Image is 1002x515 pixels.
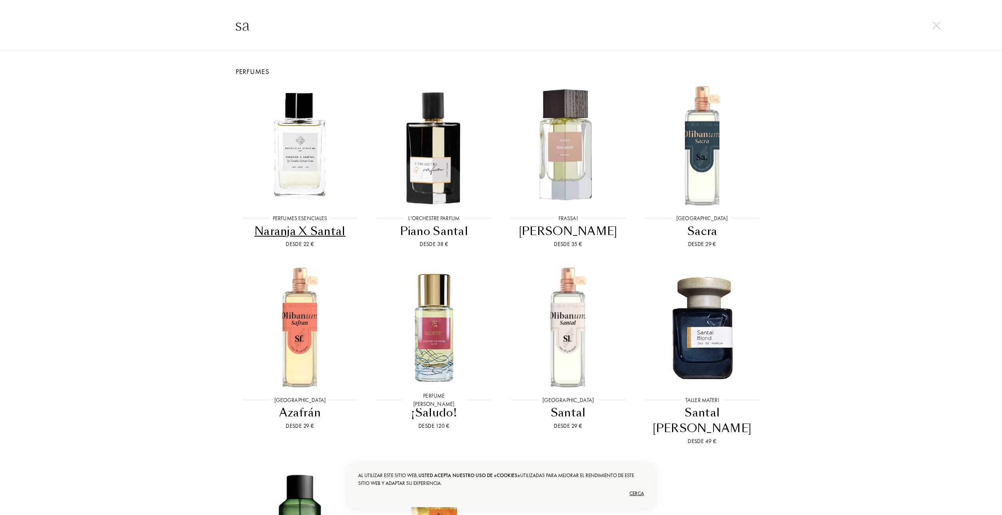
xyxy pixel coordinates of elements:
[374,267,494,387] img: ¡Saludo!
[688,438,716,445] font: Desde 49 €
[233,77,367,258] a: Naranja X SantalPerfumes esencialesNaranja X SantalDesde 22 €
[676,215,728,222] font: [GEOGRAPHIC_DATA]
[254,224,345,239] font: Naranja X Santal
[240,85,360,206] img: Naranja X Santal
[400,224,468,239] font: Piano Santal
[233,258,367,455] a: Azafrán[GEOGRAPHIC_DATA]AzafránDesde 29 €
[374,85,494,206] img: Piano Santal
[501,258,635,455] a: Santal[GEOGRAPHIC_DATA]SantalDesde 29 €
[652,405,751,436] font: Santal [PERSON_NAME]
[279,405,321,420] font: Azafrán
[687,224,717,239] font: Sacra
[236,67,269,76] font: Perfumes
[367,77,501,258] a: Piano SantalL'Orchestre ParfumPiano SantalDesde 38 €
[273,215,327,222] font: Perfumes esenciales
[274,396,326,403] font: [GEOGRAPHIC_DATA]
[408,215,460,222] font: L'Orchestre Parfum
[554,422,582,429] font: Desde 29 €
[367,258,501,455] a: ¡Saludo!Perfume [PERSON_NAME]¡Saludo!Desde 120 €
[418,422,450,429] font: Desde 120 €
[554,240,582,248] font: Desde 35 €
[240,267,360,387] img: Azafrán
[286,422,314,429] font: Desde 29 €
[932,22,941,30] img: cross.svg
[629,490,644,497] font: Cerca
[688,240,716,248] font: Desde 29 €
[642,85,762,206] img: Sacra
[642,267,762,387] img: Santal rubio
[559,215,578,222] font: Frassai
[508,85,628,206] img: Rosa Sacra
[542,396,594,403] font: [GEOGRAPHIC_DATA]
[635,258,770,455] a: Santal rubioTaller MateriSantal [PERSON_NAME]Desde 49 €
[411,405,457,420] font: ¡Saludo!
[358,472,418,479] font: Al utilizar este sitio web,
[420,240,448,248] font: Desde 38 €
[508,267,628,387] img: Santal
[501,77,635,258] a: Rosa SacraFrassai[PERSON_NAME]Desde 35 €
[550,405,586,420] font: Santal
[519,224,618,239] font: [PERSON_NAME]
[418,472,520,479] font: usted acepta nuestro uso de «cookies»
[219,13,783,37] input: Buscar
[685,396,719,403] font: Taller Materi
[635,77,770,258] a: Sacra[GEOGRAPHIC_DATA]SacraDesde 29 €
[286,240,314,248] font: Desde 22 €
